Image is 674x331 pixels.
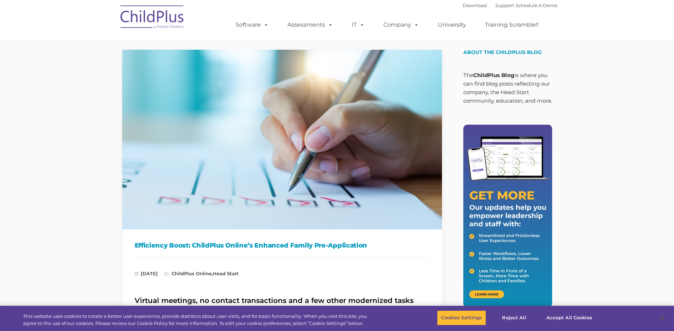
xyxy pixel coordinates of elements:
[495,2,514,8] a: Support
[437,310,486,325] button: Cookies Settings
[463,71,552,105] p: The is where you can find blog posts reflecting our company, the Head Start community, education,...
[117,0,188,36] img: ChildPlus by Procare Solutions
[280,18,340,32] a: Assessments
[492,310,536,325] button: Reject All
[23,313,371,327] div: This website uses cookies to create a better user experience, provide statistics about user visit...
[213,271,239,276] a: Head Start
[463,2,487,8] a: Download
[135,240,430,251] h1: Efficiency Boost: ChildPlus Online’s Enhanced Family Pre-Application
[345,18,372,32] a: IT
[165,271,239,276] span: ,
[473,72,514,78] strong: ChildPlus Blog
[655,310,670,326] button: Close
[463,2,557,8] font: |
[376,18,426,32] a: Company
[431,18,473,32] a: University
[463,125,552,308] img: Get More - Our updates help you empower leadership and staff.
[122,50,442,229] img: Efficiency Boost: ChildPlus Online's Enhanced Family Pre-Application Process - Streamlining Appli...
[172,271,212,276] a: ChildPlus Online
[478,18,546,32] a: Training Scramble!!
[516,2,557,8] a: Schedule A Demo
[543,310,596,325] button: Accept All Cookies
[135,271,158,276] span: [DATE]
[228,18,276,32] a: Software
[463,49,542,55] span: About the ChildPlus Blog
